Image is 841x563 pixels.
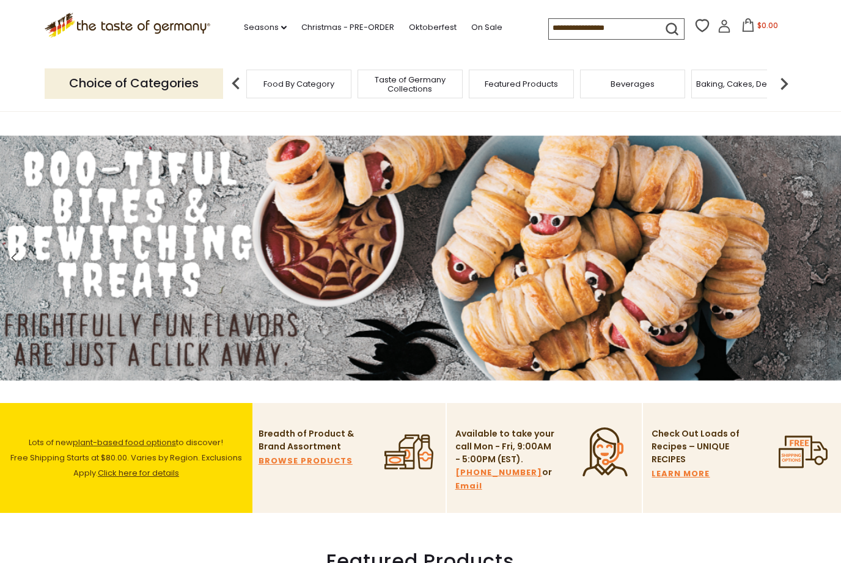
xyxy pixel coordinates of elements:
a: Beverages [611,79,655,89]
a: BROWSE PRODUCTS [259,454,353,468]
img: previous arrow [224,71,248,96]
a: Christmas - PRE-ORDER [301,21,394,34]
a: On Sale [471,21,502,34]
span: Lots of new to discover! Free Shipping Starts at $80.00. Varies by Region. Exclusions Apply. [10,437,242,479]
p: Check Out Loads of Recipes – UNIQUE RECIPES [652,427,740,466]
a: Seasons [244,21,287,34]
img: next arrow [772,71,796,96]
a: Email [455,479,482,493]
a: Food By Category [263,79,334,89]
a: LEARN MORE [652,467,710,481]
p: Available to take your call Mon - Fri, 9:00AM - 5:00PM (EST). or [455,427,556,493]
p: Choice of Categories [45,68,223,98]
a: plant-based food options [73,437,176,448]
a: Baking, Cakes, Desserts [696,79,791,89]
a: Featured Products [485,79,558,89]
button: $0.00 [733,18,785,37]
a: Click here for details [98,467,179,479]
a: Taste of Germany Collections [361,75,459,93]
a: [PHONE_NUMBER] [455,466,542,479]
a: Oktoberfest [409,21,457,34]
p: Breadth of Product & Brand Assortment [259,427,359,453]
span: $0.00 [757,20,778,31]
